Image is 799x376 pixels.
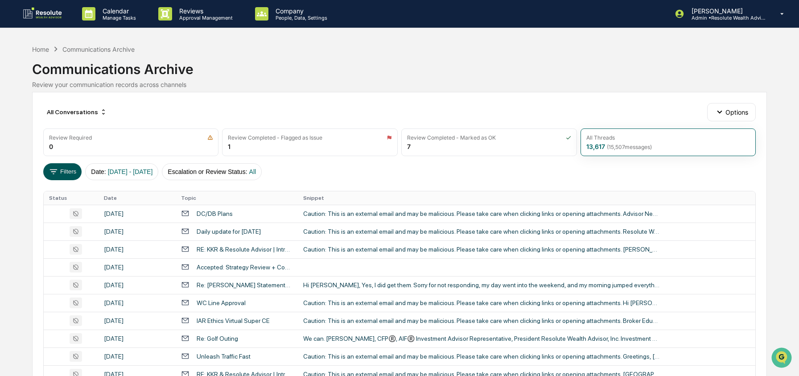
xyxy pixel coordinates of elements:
[30,68,146,77] div: Start new chat
[32,54,767,77] div: Communications Archive
[62,45,135,53] div: Communications Archive
[74,112,111,121] span: Attestations
[104,299,170,306] div: [DATE]
[207,135,213,140] img: icon
[566,135,571,140] img: icon
[9,130,16,137] div: 🔎
[43,163,82,180] button: Filters
[104,264,170,271] div: [DATE]
[63,151,108,158] a: Powered byPylon
[61,109,114,125] a: 🗄️Attestations
[586,134,615,141] div: All Threads
[95,7,140,15] p: Calendar
[176,191,298,205] th: Topic
[104,210,170,217] div: [DATE]
[99,191,176,205] th: Date
[104,246,170,253] div: [DATE]
[49,143,53,150] div: 0
[303,246,660,253] div: Caution: This is an external email and may be malicious. Please take care when clicking links or ...
[108,168,153,175] span: [DATE] - [DATE]
[9,19,162,33] p: How can we help?
[303,317,660,324] div: Caution: This is an external email and may be malicious. Please take care when clicking links or ...
[30,77,113,84] div: We're available if you need us!
[770,347,795,371] iframe: Open customer support
[268,7,332,15] p: Company
[5,109,61,125] a: 🖐️Preclearance
[43,105,111,119] div: All Conversations
[9,68,25,84] img: 1746055101610-c473b297-6a78-478c-a979-82029cc54cd1
[104,353,170,360] div: [DATE]
[707,103,756,121] button: Options
[65,113,72,120] div: 🗄️
[197,264,292,271] div: Accepted: Strategy Review + Content Review: Resolute Wealth with OneTable Strategy
[197,246,292,253] div: RE: KKR & Resolute Advisor | Intro Call?
[49,134,92,141] div: Review Required
[104,317,170,324] div: [DATE]
[162,163,262,180] button: Escalation or Review Status:All
[85,163,158,180] button: Date:[DATE] - [DATE]
[407,143,411,150] div: 7
[303,299,660,306] div: Caution: This is an external email and may be malicious. Please take care when clicking links or ...
[607,144,652,150] span: ( 15,507 messages)
[197,335,238,342] div: Re: Golf Outing
[18,129,56,138] span: Data Lookup
[298,191,756,205] th: Snippet
[18,112,58,121] span: Preclearance
[197,299,246,306] div: WC Line Approval
[228,143,231,150] div: 1
[228,134,322,141] div: Review Completed - Flagged as Issue
[407,134,496,141] div: Review Completed - Marked as OK
[89,151,108,158] span: Pylon
[684,15,767,21] p: Admin • Resolute Wealth Advisor
[197,228,261,235] div: Daily update for [DATE]
[172,15,237,21] p: Approval Management
[197,281,292,289] div: Re: [PERSON_NAME] Statements Attached
[303,228,660,235] div: Caution: This is an external email and may be malicious. Please take care when clicking links or ...
[5,126,60,142] a: 🔎Data Lookup
[197,317,270,324] div: IAR Ethics Virtual Super CE
[44,191,99,205] th: Status
[104,335,170,342] div: [DATE]
[21,7,64,21] img: logo
[197,210,233,217] div: DC/DB Plans
[152,71,162,82] button: Start new chat
[249,168,256,175] span: All
[104,281,170,289] div: [DATE]
[32,45,49,53] div: Home
[32,81,767,88] div: Review your communication records across channels
[303,335,660,342] div: We can. [PERSON_NAME], CFP®️, AIF®️ Investment Advisor Representative, President Resolute Wealth ...
[197,353,251,360] div: Unleash Traffic Fast
[9,113,16,120] div: 🖐️
[586,143,652,150] div: 13,617
[303,281,660,289] div: Hi [PERSON_NAME], Yes, I did get them. Sorry for not responding, my day went into the weekend, an...
[684,7,767,15] p: [PERSON_NAME]
[95,15,140,21] p: Manage Tasks
[268,15,332,21] p: People, Data, Settings
[172,7,237,15] p: Reviews
[303,210,660,217] div: Caution: This is an external email and may be malicious. Please take care when clicking links or ...
[303,353,660,360] div: Caution: This is an external email and may be malicious. Please take care when clicking links or ...
[104,228,170,235] div: [DATE]
[387,135,392,140] img: icon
